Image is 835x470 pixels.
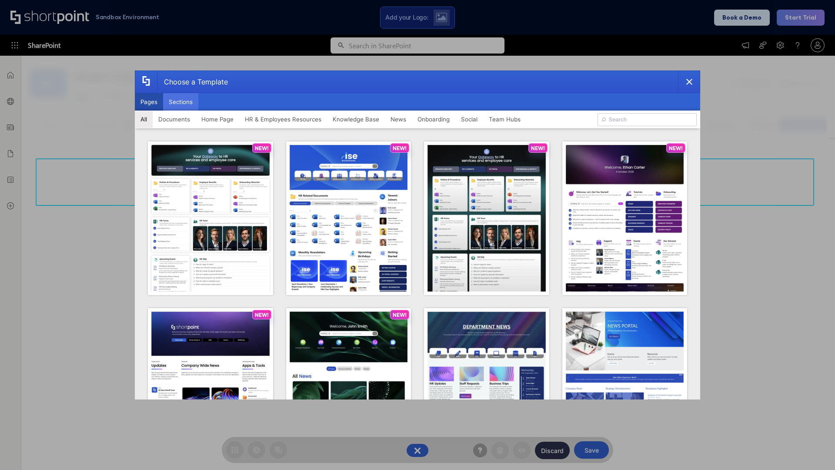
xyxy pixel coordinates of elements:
input: Search [598,113,697,126]
button: News [385,111,412,128]
button: Documents [153,111,196,128]
p: NEW! [393,312,407,318]
div: template selector [135,70,700,399]
button: Onboarding [412,111,455,128]
button: Pages [135,93,163,111]
button: Knowledge Base [327,111,385,128]
p: NEW! [669,145,683,151]
p: NEW! [255,145,269,151]
button: Sections [163,93,198,111]
button: HR & Employees Resources [239,111,327,128]
button: Social [455,111,483,128]
p: NEW! [393,145,407,151]
iframe: Chat Widget [792,428,835,470]
button: All [135,111,153,128]
div: Choose a Template [157,71,228,93]
button: Home Page [196,111,239,128]
button: Team Hubs [483,111,526,128]
p: NEW! [255,312,269,318]
p: NEW! [531,145,545,151]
